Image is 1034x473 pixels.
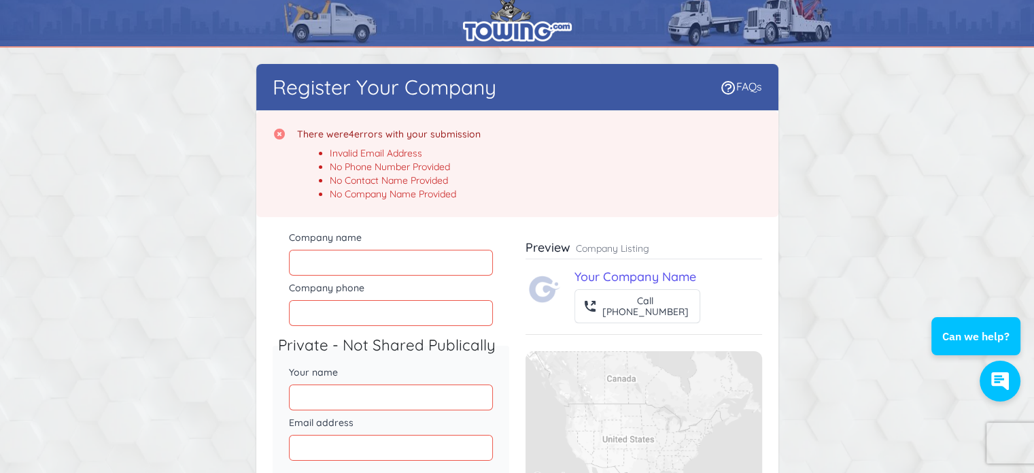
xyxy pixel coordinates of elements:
legend: Private - Not Shared Publically [278,334,515,357]
h3: There were errors with your submission [297,127,481,141]
label: Email address [289,416,493,429]
h1: Register Your Company [273,75,496,99]
div: Call [PHONE_NUMBER] [602,295,689,317]
p: Company Listing [576,242,649,255]
a: FAQs [720,80,762,93]
label: Your name [289,365,493,379]
iframe: Conversations [923,280,1034,415]
label: Company name [289,231,493,244]
li: Invalid Email Address [330,146,481,160]
li: No Contact Name Provided [330,174,481,187]
img: Towing.com Logo [528,273,561,306]
li: No Phone Number Provided [330,160,481,174]
a: Your Company Name [574,269,696,284]
li: No Company Name Provided [330,187,481,201]
h3: Preview [525,240,570,256]
label: Company phone [289,281,493,295]
span: 4 [349,128,354,140]
button: Call[PHONE_NUMBER] [574,289,700,323]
